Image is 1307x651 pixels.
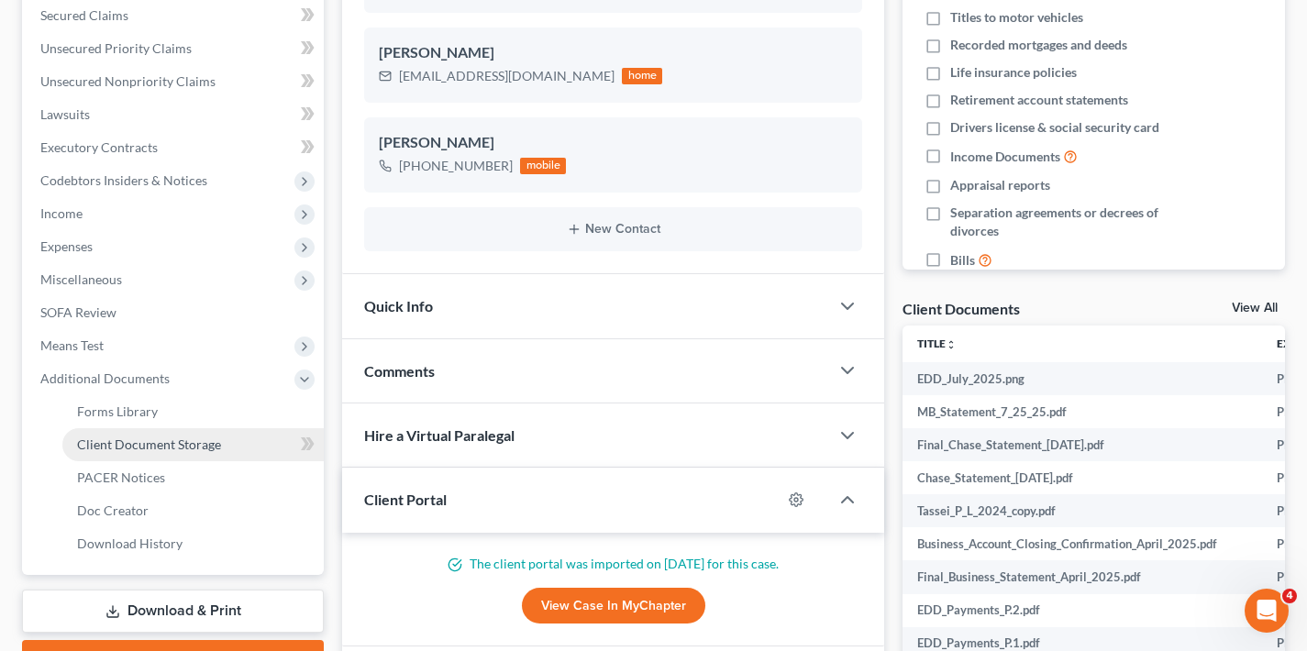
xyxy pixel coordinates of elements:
span: Retirement account statements [950,91,1128,109]
p: The client portal was imported on [DATE] for this case. [364,555,862,573]
iframe: Intercom live chat [1245,589,1289,633]
span: Life insurance policies [950,63,1077,82]
span: Recorded mortgages and deeds [950,36,1127,54]
a: Titleunfold_more [917,337,957,350]
span: Drivers license & social security card [950,118,1159,137]
div: [PERSON_NAME] [379,42,847,64]
div: [PERSON_NAME] [379,132,847,154]
span: Client Portal [364,491,447,508]
span: Comments [364,362,435,380]
span: PACER Notices [77,469,165,485]
a: Client Document Storage [62,428,324,461]
span: Quick Info [364,297,433,314]
a: View All [1232,302,1278,314]
span: Income Documents [950,148,1060,166]
a: Unsecured Priority Claims [26,32,324,65]
span: Miscellaneous [40,271,122,287]
span: Unsecured Nonpriority Claims [40,73,216,89]
td: Business_Account_Closing_Confirmation_April_2025.pdf [903,527,1262,560]
span: SOFA Review [40,304,116,320]
span: Download History [77,535,183,551]
span: Income [40,205,83,221]
i: unfold_more [946,339,957,350]
td: Final_Business_Statement_April_2025.pdf [903,560,1262,593]
td: EDD_July_2025.png [903,362,1262,395]
span: Lawsuits [40,106,90,122]
span: Executory Contracts [40,139,158,155]
span: Unsecured Priority Claims [40,40,192,56]
a: Forms Library [62,395,324,428]
span: Bills [950,251,975,270]
div: [PHONE_NUMBER] [399,157,513,175]
td: Tassei_P_L_2024_copy.pdf [903,494,1262,527]
div: mobile [520,158,566,174]
a: Download History [62,527,324,560]
div: Client Documents [903,299,1020,318]
a: PACER Notices [62,461,324,494]
td: EDD_Payments_P.2.pdf [903,594,1262,627]
button: New Contact [379,222,847,237]
a: Download & Print [22,590,324,633]
span: Doc Creator [77,502,149,518]
span: Expenses [40,238,93,254]
div: home [622,68,662,84]
span: Titles to motor vehicles [950,8,1083,27]
div: [EMAIL_ADDRESS][DOMAIN_NAME] [399,67,615,85]
span: Secured Claims [40,7,128,23]
span: Hire a Virtual Paralegal [364,426,515,444]
span: Means Test [40,337,104,353]
a: Unsecured Nonpriority Claims [26,65,324,98]
span: Client Document Storage [77,436,221,452]
span: Additional Documents [40,370,170,386]
a: Doc Creator [62,494,324,527]
a: Lawsuits [26,98,324,131]
td: Chase_Statement_[DATE].pdf [903,461,1262,494]
span: Separation agreements or decrees of divorces [950,204,1173,240]
span: Appraisal reports [950,176,1050,194]
td: MB_Statement_7_25_25.pdf [903,395,1262,428]
a: Executory Contracts [26,131,324,164]
a: SOFA Review [26,296,324,329]
a: View Case in MyChapter [522,588,705,624]
span: 4 [1282,589,1297,603]
td: Final_Chase_Statement_[DATE].pdf [903,428,1262,461]
span: Forms Library [77,403,158,419]
span: Codebtors Insiders & Notices [40,172,207,188]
